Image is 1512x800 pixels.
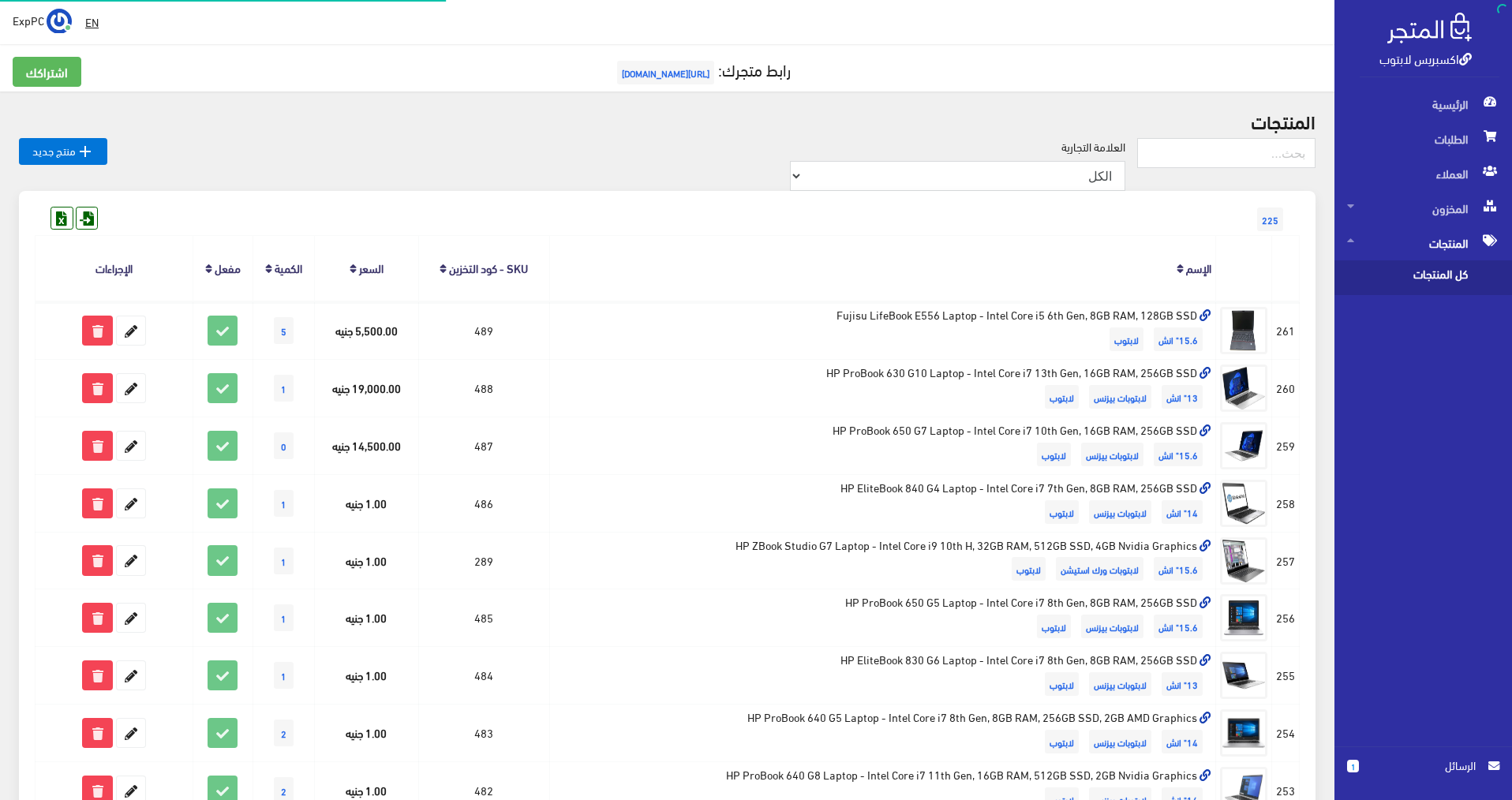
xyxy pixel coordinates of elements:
[85,12,99,32] u: EN
[314,705,418,762] td: 1.00 جنيه
[36,236,193,301] th: الإجراءات
[617,61,714,84] span: [URL][DOMAIN_NAME]
[449,256,528,279] a: SKU - كود التخزين
[613,54,791,84] a: رابط متجرك:[URL][DOMAIN_NAME]
[1347,260,1467,295] span: كل المنتجات
[1334,191,1512,226] a: المخزون
[76,142,95,161] i: 
[1154,615,1203,638] span: 15.6" انش
[1347,757,1499,791] a: 1 الرسائل
[419,417,550,474] td: 487
[1220,480,1267,527] img: hp-elitebook-840-g4-laptop-intel-core-i7-7th-gen-8gb-ram-256gb-ssd.jpg
[274,662,294,689] span: 1
[1154,557,1203,581] span: 15.6" انش
[419,532,550,589] td: 289
[1089,500,1151,524] span: لابتوبات بيزنس
[419,474,550,532] td: 486
[13,10,44,30] span: ExpPC
[359,256,384,279] a: السعر
[1110,327,1143,351] span: لابتوب
[1162,500,1203,524] span: 14" انش
[1045,385,1079,409] span: لابتوب
[314,360,418,417] td: 19,000.00 جنيه
[1012,557,1046,581] span: لابتوب
[215,256,241,279] a: مفعل
[79,8,105,36] a: EN
[314,647,418,705] td: 1.00 جنيه
[419,705,550,762] td: 483
[314,417,418,474] td: 14,500.00 جنيه
[47,9,72,34] img: ...
[1334,226,1512,260] a: المنتجات
[1037,615,1071,638] span: لابتوب
[1186,256,1211,279] a: الإسم
[275,256,302,279] a: الكمية
[1347,156,1499,191] span: العملاء
[419,589,550,647] td: 485
[274,317,294,344] span: 5
[1162,730,1203,753] span: 14" انش
[274,432,294,459] span: 0
[1045,730,1079,753] span: لابتوب
[549,532,1215,589] td: HP ZBook Studio G7 Laptop - Intel Core i9 10th H, 32GB RAM, 512GB SSD, 4GB Nvidia Graphics
[314,301,418,359] td: 5,500.00 جنيه
[1089,730,1151,753] span: لابتوبات بيزنس
[1045,672,1079,696] span: لابتوب
[1220,652,1267,699] img: hp-elitebook-830-g6-laptop-intel-core-i7-8th-gen-8gb-ram-256gb-ssd.jpg
[1220,709,1267,757] img: hp-probook-640-g5-laptop-intel-core-i7-8th-gen-8gb-ram-256gb-ssd-2gb-amd-graphics.jpg
[19,110,1316,131] h2: المنتجات
[1162,385,1203,409] span: 13" انش
[549,360,1215,417] td: HP ProBook 630 G10 Laptop - Intel Core i7 13th Gen, 16GB RAM, 256GB SSD
[13,57,81,87] a: اشتراكك
[419,647,550,705] td: 484
[1347,87,1499,121] span: الرئيسية
[419,301,550,359] td: 489
[549,417,1215,474] td: HP ProBook 650 G7 Laptop - Intel Core i7 10th Gen, 16GB RAM, 256GB SSD
[1081,443,1143,466] span: لابتوبات بيزنس
[1220,307,1267,354] img: fujisu-lifebook-e556-laptop-intel-core-i5-6th-gen-8gb-ram-128gb-ssd.jpg
[1220,422,1267,469] img: hp-probook-650-g7-laptop-intel-core-i7-10th-gen-16gb-ram-256gb-ssd.jpg
[1081,615,1143,638] span: لابتوبات بيزنس
[1056,557,1143,581] span: لابتوبات ورك استيشن
[314,474,418,532] td: 1.00 جنيه
[549,589,1215,647] td: HP ProBook 650 G5 Laptop - Intel Core i7 8th Gen, 8GB RAM, 256GB SSD
[1272,589,1300,647] td: 256
[274,375,294,402] span: 1
[1154,327,1203,351] span: 15.6" انش
[1334,260,1512,295] a: كل المنتجات
[1347,760,1359,772] span: 1
[1334,156,1512,191] a: العملاء
[1220,537,1267,585] img: hp-zbook-studio-g7-laptop-intel-core-i9-10th-h-32gb-ram-512gb-ssd-4gb-nvidia-graphics.jpg
[1272,532,1300,589] td: 257
[314,589,418,647] td: 1.00 جنيه
[1089,385,1151,409] span: لابتوبات بيزنس
[1045,500,1079,524] span: لابتوب
[1379,47,1472,69] a: اكسبريس لابتوب
[1154,443,1203,466] span: 15.6" انش
[1137,138,1316,168] input: بحث...
[1162,672,1203,696] span: 13" انش
[274,490,294,517] span: 1
[1272,705,1300,762] td: 254
[1220,364,1267,412] img: hp-probook-630-g10-laptop-intel-core-i7-13th-gen-16gb-ram-256gb-ssd.jpg
[419,360,550,417] td: 488
[13,8,72,33] a: ... ExpPC
[1272,301,1300,359] td: 261
[274,720,294,746] span: 2
[549,474,1215,532] td: HP EliteBook 840 G4 Laptop - Intel Core i7 7th Gen, 8GB RAM, 256GB SSD
[1089,672,1151,696] span: لابتوبات بيزنس
[1347,121,1499,156] span: الطلبات
[1372,757,1476,774] span: الرسائل
[1334,87,1512,121] a: الرئيسية
[1272,417,1300,474] td: 259
[1220,594,1267,641] img: hp-probook-650-g5-laptop-intel-core-i7-8th-gen-8gb-ram-256gb-ssd.jpg
[1272,474,1300,532] td: 258
[1061,138,1125,155] label: العلامة التجارية
[1347,226,1499,260] span: المنتجات
[549,705,1215,762] td: HP ProBook 640 G5 Laptop - Intel Core i7 8th Gen, 8GB RAM, 256GB SSD, 2GB AMD Graphics
[1347,191,1499,226] span: المخزون
[1272,647,1300,705] td: 255
[1257,207,1283,231] span: 225
[19,138,107,165] a: منتج جديد
[274,548,294,574] span: 1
